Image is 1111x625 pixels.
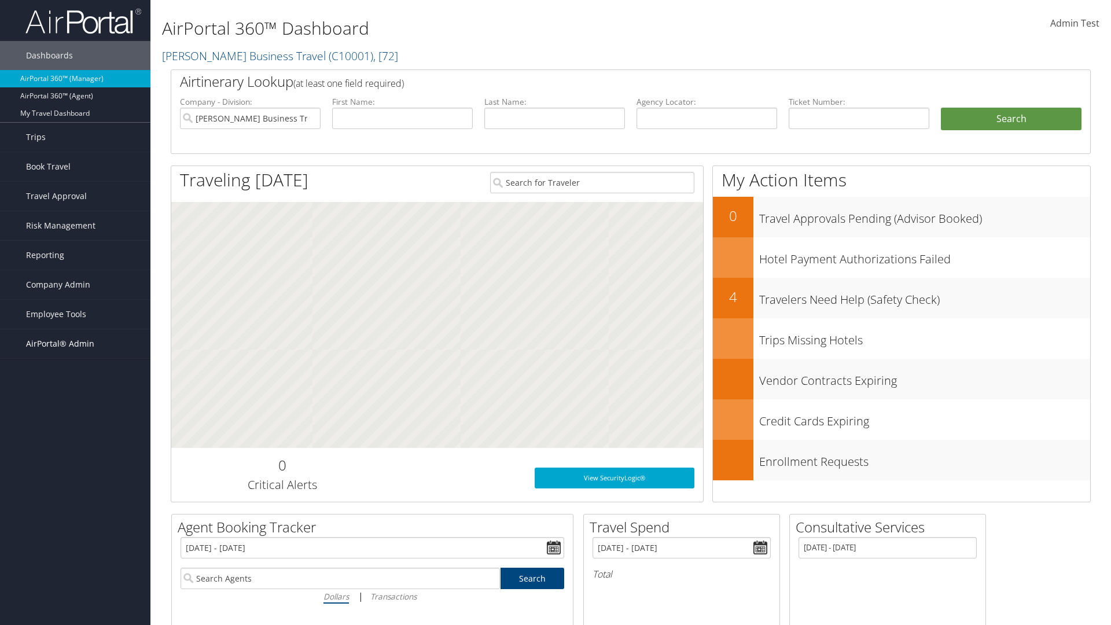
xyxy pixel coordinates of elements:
[713,168,1090,192] h1: My Action Items
[1050,17,1099,30] span: Admin Test
[713,237,1090,278] a: Hotel Payment Authorizations Failed
[180,455,384,475] h2: 0
[796,517,985,537] h2: Consultative Services
[590,517,779,537] h2: Travel Spend
[180,96,321,108] label: Company - Division:
[332,96,473,108] label: First Name:
[759,367,1090,389] h3: Vendor Contracts Expiring
[370,591,417,602] i: Transactions
[26,41,73,70] span: Dashboards
[25,8,141,35] img: airportal-logo.png
[759,326,1090,348] h3: Trips Missing Hotels
[713,318,1090,359] a: Trips Missing Hotels
[26,241,64,270] span: Reporting
[180,72,1005,91] h2: Airtinerary Lookup
[26,182,87,211] span: Travel Approval
[181,589,564,604] div: |
[713,440,1090,480] a: Enrollment Requests
[26,211,95,240] span: Risk Management
[26,270,90,299] span: Company Admin
[180,477,384,493] h3: Critical Alerts
[593,568,771,580] h6: Total
[713,399,1090,440] a: Credit Cards Expiring
[484,96,625,108] label: Last Name:
[490,172,694,193] input: Search for Traveler
[293,77,404,90] span: (at least one field required)
[180,168,308,192] h1: Traveling [DATE]
[26,300,86,329] span: Employee Tools
[26,123,46,152] span: Trips
[181,568,500,589] input: Search Agents
[713,278,1090,318] a: 4Travelers Need Help (Safety Check)
[178,517,573,537] h2: Agent Booking Tracker
[501,568,565,589] a: Search
[789,96,929,108] label: Ticket Number:
[759,245,1090,267] h3: Hotel Payment Authorizations Failed
[162,16,787,41] h1: AirPortal 360™ Dashboard
[329,48,373,64] span: ( C10001 )
[535,468,694,488] a: View SecurityLogic®
[26,329,94,358] span: AirPortal® Admin
[713,197,1090,237] a: 0Travel Approvals Pending (Advisor Booked)
[759,205,1090,227] h3: Travel Approvals Pending (Advisor Booked)
[373,48,398,64] span: , [ 72 ]
[941,108,1081,131] button: Search
[713,359,1090,399] a: Vendor Contracts Expiring
[759,407,1090,429] h3: Credit Cards Expiring
[759,448,1090,470] h3: Enrollment Requests
[713,206,753,226] h2: 0
[162,48,398,64] a: [PERSON_NAME] Business Travel
[323,591,349,602] i: Dollars
[26,152,71,181] span: Book Travel
[1050,6,1099,42] a: Admin Test
[713,287,753,307] h2: 4
[759,286,1090,308] h3: Travelers Need Help (Safety Check)
[637,96,777,108] label: Agency Locator:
